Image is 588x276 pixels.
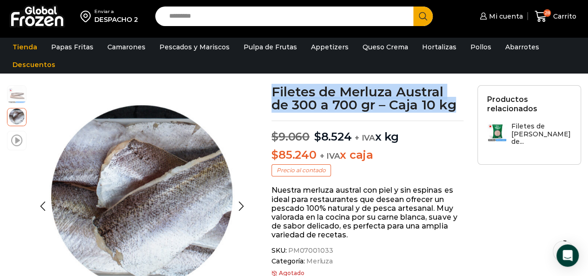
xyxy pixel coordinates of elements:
[319,151,340,161] span: + IVA
[355,133,375,142] span: + IVA
[287,247,333,255] span: PM07001033
[271,148,278,162] span: $
[551,12,576,21] span: Carrito
[314,130,352,143] bdi: 8.524
[271,164,331,176] p: Precio al contado
[7,107,26,126] span: Mockups-bolsas-con-rider
[358,38,413,56] a: Queso Crema
[8,38,42,56] a: Tienda
[271,257,463,265] span: Categoría:
[501,38,544,56] a: Abarrotes
[487,122,571,150] a: Filetes de [PERSON_NAME] de...
[556,244,579,267] div: Open Intercom Messenger
[417,38,461,56] a: Hortalizas
[155,38,234,56] a: Pescados y Mariscos
[532,6,579,27] a: 28 Carrito
[271,130,310,143] bdi: 9.060
[271,85,463,111] h1: Filetes de Merluza Austral de 300 a 700 gr – Caja 10 kg
[477,7,523,26] a: Mi cuenta
[413,7,433,26] button: Search button
[94,15,138,24] div: DESPACHO 2
[8,56,60,74] a: Descuentos
[271,121,463,144] p: x kg
[271,186,463,239] p: Nuestra merluza austral con piel y sin espinas es ideal para restaurantes que desean ofrecer un p...
[46,38,98,56] a: Papas Fritas
[103,38,150,56] a: Camarones
[543,9,551,17] span: 28
[466,38,496,56] a: Pollos
[511,122,571,146] h3: Filetes de [PERSON_NAME] de...
[271,148,463,162] p: x caja
[487,95,571,113] h2: Productos relacionados
[7,86,26,104] span: merluza-austral
[239,38,302,56] a: Pulpa de Frutas
[229,195,252,218] div: Next slide
[271,247,463,255] span: SKU:
[306,38,353,56] a: Appetizers
[487,12,523,21] span: Mi cuenta
[314,130,321,143] span: $
[80,8,94,24] img: address-field-icon.svg
[31,195,54,218] div: Previous slide
[305,257,333,265] a: Merluza
[271,148,316,162] bdi: 85.240
[271,130,278,143] span: $
[94,8,138,15] div: Enviar a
